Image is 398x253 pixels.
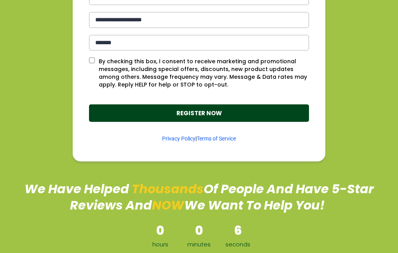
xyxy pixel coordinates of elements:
[180,240,218,249] div: minutes
[141,240,180,249] div: hours
[132,180,204,198] span: Thousands
[218,240,257,249] div: seconds
[162,135,196,142] a: Privacy Policy
[197,135,236,142] a: Terms of Service
[70,180,374,214] span: Of People And Have 5-Star Reviews And
[184,196,325,214] span: We Want To Help You!
[89,104,309,122] button: REGISTER NOW
[180,221,218,240] div: 0
[152,196,184,214] span: NOW
[24,180,129,198] span: We Have Helped
[99,57,309,88] p: By checking this box, I consent to receive marketing and promotional messages, including special ...
[141,221,180,240] div: 0
[89,135,309,143] p: |
[176,109,222,117] strong: REGISTER NOW
[218,221,257,240] div: 6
